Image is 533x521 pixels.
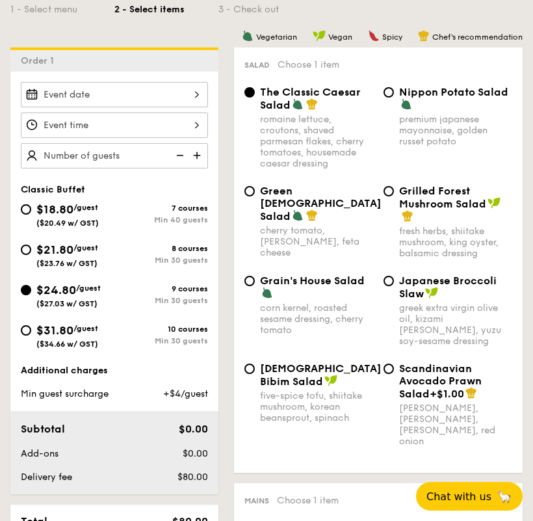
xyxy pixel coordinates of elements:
[487,197,500,209] img: icon-vegan.f8ff3823.svg
[383,87,394,98] input: Nippon Potato Saladpremium japanese mayonnaise, golden russet potato
[277,495,339,506] span: Choose 1 item
[306,209,318,221] img: icon-chef-hat.a58ddaea.svg
[169,143,188,168] img: icon-reduce.1d2dbef1.svg
[36,243,73,257] span: $21.80
[244,496,269,505] span: Mains
[36,299,97,308] span: ($27.03 w/ GST)
[399,274,497,300] span: Japanese Broccoli Slaw
[399,86,508,98] span: Nippon Potato Salad
[114,284,208,293] div: 9 courses
[399,403,512,447] div: [PERSON_NAME], [PERSON_NAME], [PERSON_NAME], red onion
[328,33,352,42] span: Vegan
[402,210,413,222] img: icon-chef-hat.a58ddaea.svg
[399,362,482,400] span: Scandinavian Avocado Prawn Salad
[261,287,273,299] img: icon-vegetarian.fe4039eb.svg
[73,203,98,212] span: /guest
[256,33,297,42] span: Vegetarian
[114,325,208,334] div: 10 courses
[21,388,109,399] span: Min guest surcharge
[21,325,31,336] input: $31.80/guest($34.66 w/ GST)10 coursesMin 30 guests
[114,256,208,265] div: Min 30 guests
[465,387,477,399] img: icon-chef-hat.a58ddaea.svg
[383,276,394,286] input: Japanese Broccoli Slawgreek extra virgin olive oil, kizami [PERSON_NAME], yuzu soy-sesame dressing
[260,274,365,287] span: Grain's House Salad
[242,30,253,42] img: icon-vegetarian.fe4039eb.svg
[21,204,31,215] input: $18.80/guest($20.49 w/ GST)7 coursesMin 40 guests
[21,82,208,107] input: Event date
[418,30,430,42] img: icon-chef-hat.a58ddaea.svg
[400,98,412,110] img: icon-vegetarian.fe4039eb.svg
[21,364,208,377] div: Additional charges
[188,143,208,168] img: icon-add.58712e84.svg
[292,209,304,221] img: icon-vegetarian.fe4039eb.svg
[36,259,97,268] span: ($23.76 w/ GST)
[244,60,270,70] span: Salad
[114,296,208,305] div: Min 30 guests
[260,362,382,388] span: [DEMOGRAPHIC_DATA] Bibim Salad
[244,87,255,98] input: The Classic Caesar Saladromaine lettuce, croutons, shaved parmesan flakes, cherry tomatoes, house...
[179,423,208,435] span: $0.00
[313,30,326,42] img: icon-vegan.f8ff3823.svg
[21,55,59,66] span: Order 1
[399,185,486,210] span: Grilled Forest Mushroom Salad
[383,186,394,196] input: Grilled Forest Mushroom Saladfresh herbs, shiitake mushroom, king oyster, balsamic dressing
[36,323,73,338] span: $31.80
[76,284,101,293] span: /guest
[114,204,208,213] div: 7 courses
[177,472,208,483] span: $80.00
[383,364,394,374] input: Scandinavian Avocado Prawn Salad+$1.00[PERSON_NAME], [PERSON_NAME], [PERSON_NAME], red onion
[260,185,382,222] span: Green [DEMOGRAPHIC_DATA] Salad
[73,243,98,252] span: /guest
[430,388,464,400] span: +$1.00
[163,388,208,399] span: +$4/guest
[21,285,31,295] input: $24.80/guest($27.03 w/ GST)9 coursesMin 30 guests
[260,302,373,336] div: corn kernel, roasted sesame dressing, cherry tomato
[183,448,208,459] span: $0.00
[425,287,438,299] img: icon-vegan.f8ff3823.svg
[382,33,402,42] span: Spicy
[21,184,85,195] span: Classic Buffet
[260,225,373,258] div: cherry tomato, [PERSON_NAME], feta cheese
[432,33,523,42] span: Chef's recommendation
[36,219,99,228] span: ($20.49 w/ GST)
[306,98,318,110] img: icon-chef-hat.a58ddaea.svg
[368,30,380,42] img: icon-spicy.37a8142b.svg
[399,302,512,347] div: greek extra virgin olive oil, kizami [PERSON_NAME], yuzu soy-sesame dressing
[73,324,98,333] span: /guest
[36,340,98,349] span: ($34.66 w/ GST)
[260,86,361,111] span: The Classic Caesar Salad
[260,390,373,423] div: five-spice tofu, shiitake mushroom, korean beansprout, spinach
[399,114,512,147] div: premium japanese mayonnaise, golden russet potato
[244,364,255,374] input: [DEMOGRAPHIC_DATA] Bibim Saladfive-spice tofu, shiitake mushroom, korean beansprout, spinach
[21,113,208,138] input: Event time
[21,143,208,168] input: Number of guests
[426,490,491,503] span: Chat with us
[114,244,208,253] div: 8 courses
[260,114,373,169] div: romaine lettuce, croutons, shaved parmesan flakes, cherry tomatoes, housemade caesar dressing
[292,98,304,110] img: icon-vegetarian.fe4039eb.svg
[114,336,208,345] div: Min 30 guests
[36,283,76,297] span: $24.80
[278,59,339,70] span: Choose 1 item
[21,448,58,459] span: Add-ons
[21,245,31,255] input: $21.80/guest($23.76 w/ GST)8 coursesMin 30 guests
[399,226,512,259] div: fresh herbs, shiitake mushroom, king oyster, balsamic dressing
[416,482,523,511] button: Chat with us🦙
[36,202,73,217] span: $18.80
[244,186,255,196] input: Green [DEMOGRAPHIC_DATA] Saladcherry tomato, [PERSON_NAME], feta cheese
[497,489,512,504] span: 🦙
[21,472,72,483] span: Delivery fee
[324,375,337,386] img: icon-vegan.f8ff3823.svg
[21,423,65,435] span: Subtotal
[244,276,255,286] input: Grain's House Saladcorn kernel, roasted sesame dressing, cherry tomato
[114,215,208,224] div: Min 40 guests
